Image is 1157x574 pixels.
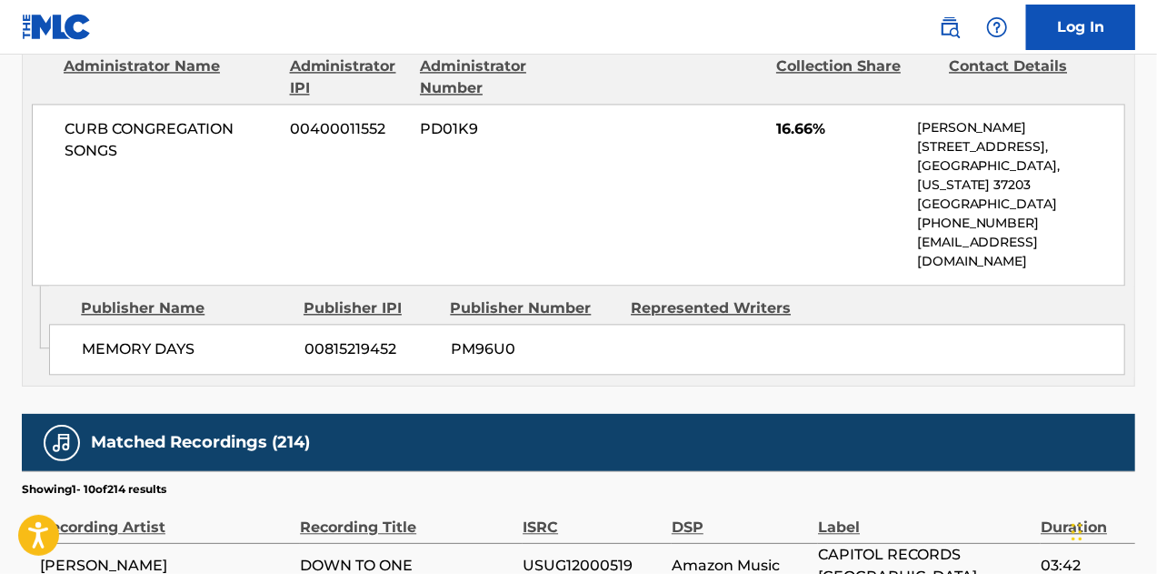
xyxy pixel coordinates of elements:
[450,297,617,319] div: Publisher Number
[420,55,579,99] div: Administrator Number
[917,118,1124,137] p: [PERSON_NAME]
[22,14,92,40] img: MLC Logo
[1041,498,1126,539] div: Duration
[917,233,1124,271] p: [EMAIL_ADDRESS][DOMAIN_NAME]
[949,55,1108,99] div: Contact Details
[523,498,663,539] div: ISRC
[1066,487,1157,574] iframe: Chat Widget
[290,55,406,99] div: Administrator IPI
[932,9,968,45] a: Public Search
[64,55,276,99] div: Administrator Name
[939,16,961,38] img: search
[818,498,1032,539] div: Label
[40,498,291,539] div: Recording Artist
[451,338,617,360] span: PM96U0
[81,297,290,319] div: Publisher Name
[986,16,1008,38] img: help
[65,118,276,162] span: CURB CONGREGATION SONGS
[420,118,579,140] span: PD01K9
[979,9,1015,45] div: Help
[917,214,1124,233] p: [PHONE_NUMBER]
[304,338,437,360] span: 00815219452
[776,55,935,99] div: Collection Share
[917,195,1124,214] p: [GEOGRAPHIC_DATA]
[91,432,310,453] h5: Matched Recordings (214)
[82,338,290,360] span: MEMORY DAYS
[672,498,809,539] div: DSP
[304,297,436,319] div: Publisher IPI
[22,481,166,498] p: Showing 1 - 10 of 214 results
[1072,505,1082,559] div: Drag
[917,156,1124,195] p: [GEOGRAPHIC_DATA], [US_STATE] 37203
[631,297,798,319] div: Represented Writers
[776,118,903,140] span: 16.66%
[917,137,1124,156] p: [STREET_ADDRESS],
[300,498,514,539] div: Recording Title
[1026,5,1135,50] a: Log In
[51,432,73,454] img: Matched Recordings
[290,118,406,140] span: 00400011552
